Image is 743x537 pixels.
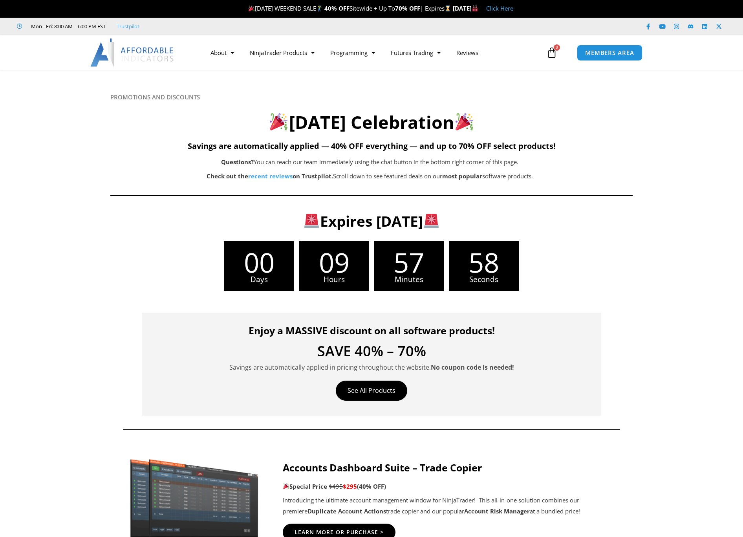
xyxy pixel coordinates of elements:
span: Learn More Or Purchase > [295,530,384,535]
p: You can reach our team immediately using the chat button in the bottom right corner of this page. [150,157,590,168]
span: [DATE] WEEKEND SALE Sitewide + Up To | Expires [247,4,453,12]
img: 🏌️‍♂️ [317,5,322,11]
span: 57 [374,249,444,276]
span: Days [224,276,294,283]
span: MEMBERS AREA [585,50,634,56]
b: most popular [442,172,482,180]
a: Futures Trading [383,44,448,62]
strong: Check out the on Trustpilot. [207,172,333,180]
h5: Savings are automatically applied — 40% OFF everything — and up to 70% OFF select products! [110,141,633,151]
span: Minutes [374,276,444,283]
strong: 40% OFF [324,4,350,12]
p: Introducing the ultimate account management window for NinjaTrader! This all-in-one solution comb... [283,495,617,517]
img: 🚨 [304,214,319,228]
strong: Special Price [283,482,327,490]
h2: [DATE] Celebration [110,111,633,134]
a: 0 [534,41,569,64]
span: 58 [449,249,519,276]
h4: SAVE 40% – 70% [154,344,589,358]
img: 🎉 [270,113,287,130]
span: 0 [554,44,560,51]
img: 🎉 [283,483,289,489]
p: Savings are automatically applied in pricing throughout the website. [154,362,589,373]
nav: Menu [203,44,544,62]
span: 00 [224,249,294,276]
span: Mon - Fri: 8:00 AM – 6:00 PM EST [29,22,106,31]
a: Click Here [486,4,513,12]
a: recent reviews [248,172,293,180]
img: ⌛ [445,5,451,11]
span: Hours [299,276,369,283]
span: Seconds [449,276,519,283]
h3: Expires [DATE] [152,212,591,231]
b: Questions? [221,158,254,166]
strong: No coupon code is needed! [431,363,514,372]
img: 🚨 [424,214,439,228]
strong: Duplicate Account Actions [307,507,386,515]
strong: Accounts Dashboard Suite – Trade Copier [283,461,482,474]
img: 🎉 [249,5,254,11]
h4: Enjoy a MASSIVE discount on all software products! [154,324,589,336]
span: 09 [299,249,369,276]
p: Scroll down to see featured deals on our software products. [150,171,590,182]
img: 🎉 [456,113,473,130]
a: Reviews [448,44,486,62]
a: See All Products [336,381,407,401]
span: $495 [329,482,343,490]
img: 🏭 [472,5,478,11]
h6: PROMOTIONS AND DISCOUNTS [110,93,633,101]
b: (40% OFF) [357,482,386,490]
a: NinjaTrader Products [242,44,322,62]
a: Trustpilot [117,22,139,31]
strong: [DATE] [453,4,478,12]
strong: 70% OFF [395,4,420,12]
a: MEMBERS AREA [577,45,642,61]
a: Programming [322,44,383,62]
img: LogoAI | Affordable Indicators – NinjaTrader [90,38,175,67]
a: About [203,44,242,62]
span: $295 [343,482,357,490]
strong: Account Risk Manager [464,507,530,515]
